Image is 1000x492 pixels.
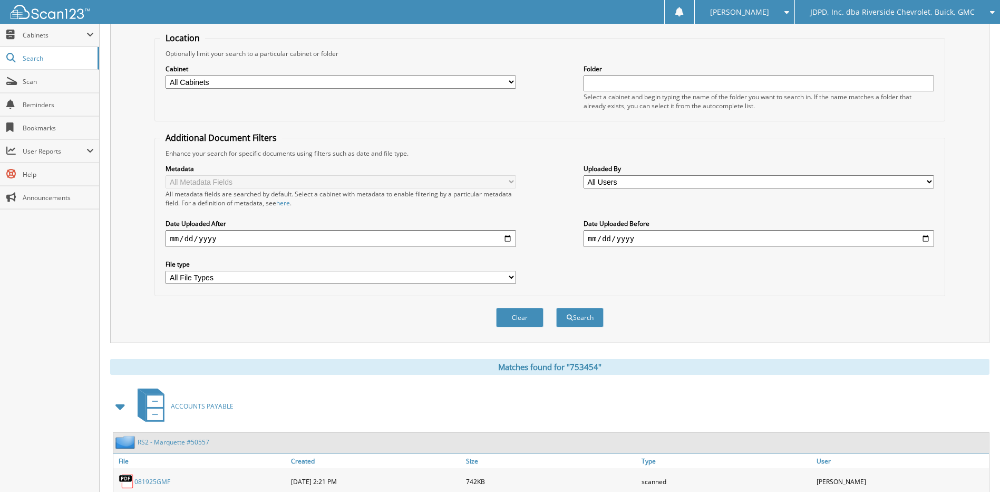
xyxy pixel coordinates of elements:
[584,230,934,247] input: end
[110,359,989,375] div: Matches found for "753454"
[23,193,94,202] span: Announcements
[23,54,92,63] span: Search
[160,49,939,58] div: Optionally limit your search to a particular cabinet or folder
[166,164,516,173] label: Metadata
[166,230,516,247] input: start
[584,92,934,110] div: Select a cabinet and begin typing the name of the folder you want to search in. If the name match...
[288,471,463,492] div: [DATE] 2:21 PM
[166,64,516,73] label: Cabinet
[584,64,934,73] label: Folder
[115,436,138,449] img: folder2.png
[710,9,769,15] span: [PERSON_NAME]
[119,474,134,489] img: PDF.png
[166,219,516,228] label: Date Uploaded After
[113,454,288,468] a: File
[496,308,543,327] button: Clear
[131,385,234,427] a: ACCOUNTS PAYABLE
[23,77,94,86] span: Scan
[23,31,86,40] span: Cabinets
[23,170,94,179] span: Help
[639,454,814,468] a: Type
[138,438,209,447] a: RS2 - Marquette #50557
[584,219,934,228] label: Date Uploaded Before
[23,147,86,156] span: User Reports
[166,260,516,269] label: File type
[639,471,814,492] div: scanned
[23,124,94,133] span: Bookmarks
[134,477,170,486] a: 081925GMF
[288,454,463,468] a: Created
[276,198,290,207] a: here
[160,32,205,44] legend: Location
[23,100,94,109] span: Reminders
[160,149,939,158] div: Enhance your search for specific documents using filters such as date and file type.
[556,308,604,327] button: Search
[463,471,638,492] div: 742KB
[584,164,934,173] label: Uploaded By
[810,9,975,15] span: JDPD, Inc. dba Riverside Chevrolet, Buick, GMC
[160,132,282,144] legend: Additional Document Filters
[11,5,90,19] img: scan123-logo-white.svg
[463,454,638,468] a: Size
[814,454,989,468] a: User
[814,471,989,492] div: [PERSON_NAME]
[166,190,516,207] div: All metadata fields are searched by default. Select a cabinet with metadata to enable filtering b...
[947,441,1000,492] iframe: Chat Widget
[171,402,234,411] span: ACCOUNTS PAYABLE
